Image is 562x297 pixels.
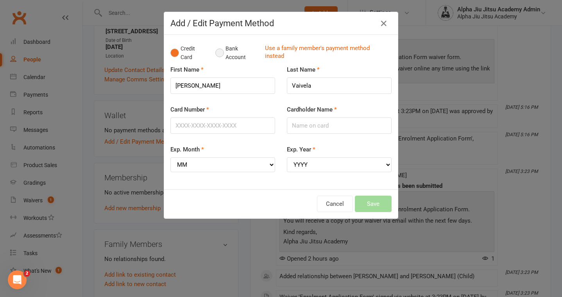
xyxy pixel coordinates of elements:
label: Exp. Year [287,145,315,154]
button: Credit Card [170,41,207,65]
label: Card Number [170,105,209,114]
iframe: Intercom live chat [8,270,27,289]
label: Last Name [287,65,320,74]
h4: Add / Edit Payment Method [170,18,392,28]
button: Cancel [317,196,353,212]
button: Close [378,17,390,30]
a: Use a family member's payment method instead [265,44,388,62]
label: Cardholder Name [287,105,337,114]
input: Name on card [287,117,392,134]
label: Exp. Month [170,145,204,154]
button: Bank Account [215,41,259,65]
span: 2 [24,270,30,277]
label: First Name [170,65,204,74]
input: XXXX-XXXX-XXXX-XXXX [170,117,275,134]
